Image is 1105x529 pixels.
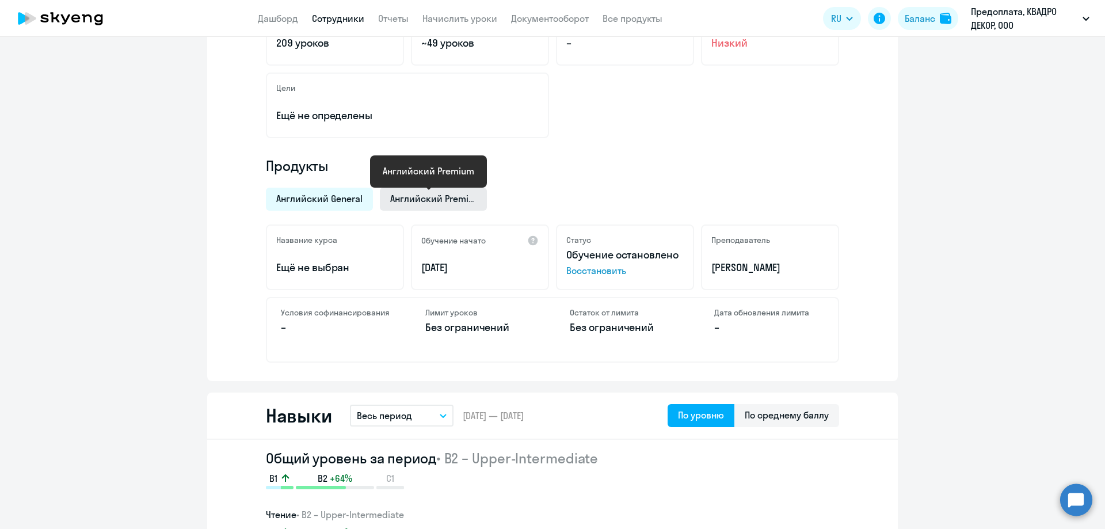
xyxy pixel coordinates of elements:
[425,307,535,318] h4: Лимит уроков
[714,320,824,335] p: –
[570,307,680,318] h4: Остаток от лимита
[566,248,679,261] span: Обучение остановлено
[566,36,684,51] p: –
[312,13,364,24] a: Сотрудники
[940,13,951,24] img: balance
[318,472,327,485] span: B2
[350,405,454,427] button: Весь период
[383,164,474,178] div: Английский Premium
[711,260,829,275] p: [PERSON_NAME]
[276,36,394,51] p: 209 уроков
[422,13,497,24] a: Начислить уроки
[463,409,524,422] span: [DATE] — [DATE]
[421,36,539,51] p: ~49 уроков
[566,235,591,245] h5: Статус
[390,192,477,205] span: Английский Premium
[425,320,535,335] p: Без ограничений
[269,472,277,485] span: B1
[421,260,539,275] p: [DATE]
[276,83,295,93] h5: Цели
[711,235,770,245] h5: Преподаватель
[296,509,404,520] span: • B2 – Upper-Intermediate
[603,13,662,24] a: Все продукты
[898,7,958,30] button: Балансbalance
[386,472,394,485] span: C1
[276,260,394,275] p: Ещё не выбран
[258,13,298,24] a: Дашборд
[905,12,935,25] div: Баланс
[965,5,1095,32] button: Предоплата, КВАДРО ДЕКОР, ООО
[357,409,412,423] p: Весь период
[566,264,684,277] span: Восстановить
[276,108,539,123] p: Ещё не определены
[971,5,1078,32] p: Предоплата, КВАДРО ДЕКОР, ООО
[378,13,409,24] a: Отчеты
[281,320,391,335] p: –
[823,7,861,30] button: RU
[570,320,680,335] p: Без ограничений
[276,235,337,245] h5: Название курса
[745,408,829,422] div: По среднему баллу
[714,307,824,318] h4: Дата обновления лимита
[276,192,363,205] span: Английский General
[678,408,724,422] div: По уровню
[711,36,829,51] span: Низкий
[266,157,839,175] h4: Продукты
[421,235,486,246] h5: Обучение начато
[330,472,352,485] span: +64%
[511,13,589,24] a: Документооборот
[281,307,391,318] h4: Условия софинансирования
[266,449,839,467] h2: Общий уровень за период
[266,508,839,522] h3: Чтение
[436,450,599,467] span: • B2 – Upper-Intermediate
[266,404,331,427] h2: Навыки
[831,12,841,25] span: RU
